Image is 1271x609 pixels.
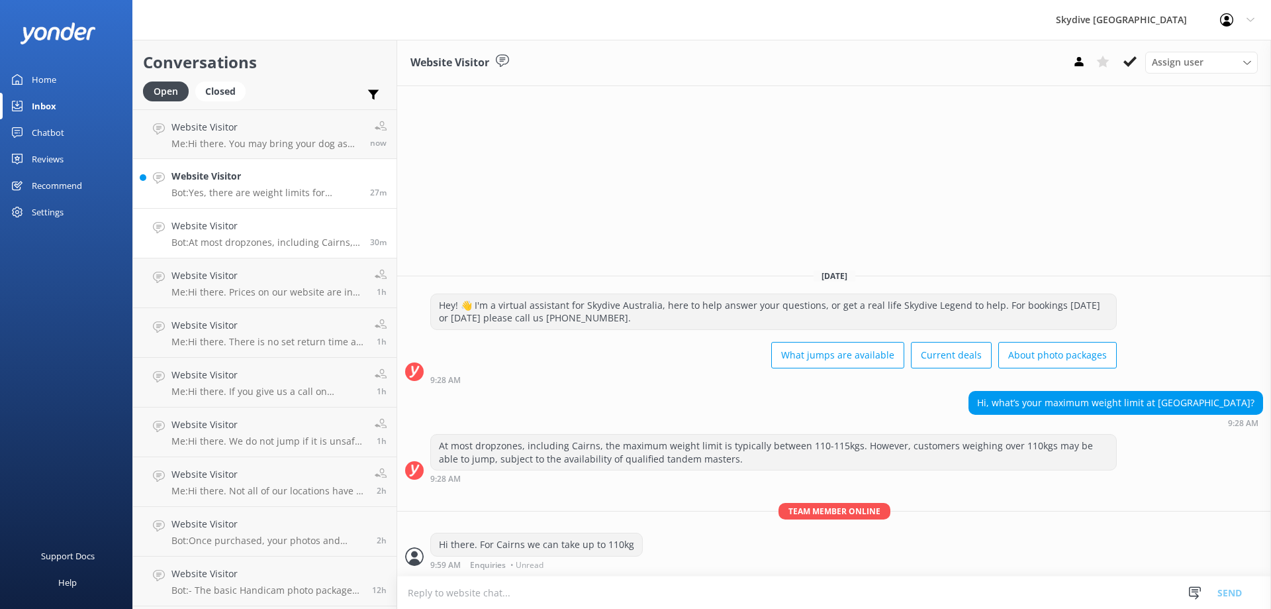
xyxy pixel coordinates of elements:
[171,535,367,547] p: Bot: Once purchased, your photos and videos will be emailed straight to your inbox within 24 hour...
[133,258,397,308] a: Website VisitorMe:Hi there. Prices on our website are in AUD1h
[171,187,360,199] p: Bot: Yes, there are weight limits for skydiving. If a customer weighs over 94kgs, the Reservation...
[771,342,904,368] button: What jumps are available
[377,435,387,447] span: Sep 09 2025 08:08am (UTC +10:00) Australia/Brisbane
[171,219,360,233] h4: Website Visitor
[20,23,96,44] img: yonder-white-logo.png
[143,82,189,101] div: Open
[58,569,77,596] div: Help
[195,82,246,101] div: Closed
[171,517,367,531] h4: Website Visitor
[171,169,360,184] h4: Website Visitor
[778,503,890,520] span: Team member online
[377,336,387,347] span: Sep 09 2025 08:11am (UTC +10:00) Australia/Brisbane
[133,109,397,159] a: Website VisitorMe:Hi there. You may bring your dog as long as you have someone to mind it whilst ...
[171,435,365,447] p: Me: Hi there. We do not jump if it is unsafe to do so - low cloud cover, strong winds or heavy ra...
[430,560,643,569] div: Sep 09 2025 09:59am (UTC +10:00) Australia/Brisbane
[430,375,1117,384] div: Sep 09 2025 09:28am (UTC +10:00) Australia/Brisbane
[431,435,1116,470] div: At most dropzones, including Cairns, the maximum weight limit is typically between 110-115kgs. Ho...
[171,386,365,398] p: Me: Hi there. If you give us a call on [PHONE_NUMBER] I can get this fixed up for you honoring th...
[32,146,64,172] div: Reviews
[370,187,387,198] span: Sep 09 2025 09:31am (UTC +10:00) Australia/Brisbane
[171,318,365,333] h4: Website Visitor
[171,467,365,482] h4: Website Visitor
[171,237,360,249] p: Bot: At most dropzones, including Cairns, the maximum weight limit is typically between 110-115kg...
[32,199,64,225] div: Settings
[133,507,397,557] a: Website VisitorBot:Once purchased, your photos and videos will be emailed straight to your inbox ...
[911,342,992,368] button: Current deals
[377,485,387,496] span: Sep 09 2025 07:55am (UTC +10:00) Australia/Brisbane
[1145,52,1258,73] div: Assign User
[41,543,95,569] div: Support Docs
[377,286,387,298] span: Sep 09 2025 08:14am (UTC +10:00) Australia/Brisbane
[133,457,397,507] a: Website VisitorMe:Hi there. Not all of our locations have a [DEMOGRAPHIC_DATA] instructor. Which ...
[143,83,195,98] a: Open
[32,66,56,93] div: Home
[171,336,365,348] p: Me: Hi there. There is no set return time as it depends how many passengers are on the bus jumpin...
[814,270,855,282] span: [DATE]
[133,358,397,408] a: Website VisitorMe:Hi there. If you give us a call on [PHONE_NUMBER] I can get this fixed up for y...
[370,137,387,148] span: Sep 09 2025 09:58am (UTC +10:00) Australia/Brisbane
[370,237,387,248] span: Sep 09 2025 09:28am (UTC +10:00) Australia/Brisbane
[32,119,64,146] div: Chatbot
[133,557,397,606] a: Website VisitorBot:- The basic Handicam photo package costs $129 per person and includes photos o...
[431,294,1116,329] div: Hey! 👋 I'm a virtual assistant for Skydive Australia, here to help answer your questions, or get ...
[430,474,1117,483] div: Sep 09 2025 09:28am (UTC +10:00) Australia/Brisbane
[410,54,489,72] h3: Website Visitor
[133,308,397,358] a: Website VisitorMe:Hi there. There is no set return time as it depends how many passengers are on ...
[510,561,543,569] span: • Unread
[171,268,365,283] h4: Website Visitor
[377,386,387,397] span: Sep 09 2025 08:10am (UTC +10:00) Australia/Brisbane
[171,567,362,581] h4: Website Visitor
[377,535,387,546] span: Sep 09 2025 07:44am (UTC +10:00) Australia/Brisbane
[32,172,82,199] div: Recommend
[171,485,365,497] p: Me: Hi there. Not all of our locations have a [DEMOGRAPHIC_DATA] instructor. Which location are y...
[430,475,461,483] strong: 9:28 AM
[171,120,360,135] h4: Website Visitor
[171,368,365,382] h4: Website Visitor
[171,584,362,596] p: Bot: - The basic Handicam photo package costs $129 per person and includes photos of your entire ...
[195,83,252,98] a: Closed
[143,50,387,75] h2: Conversations
[998,342,1117,368] button: About photo packages
[968,418,1263,427] div: Sep 09 2025 09:28am (UTC +10:00) Australia/Brisbane
[431,533,642,556] div: Hi there. For Cairns we can take up to 110kg
[372,584,387,596] span: Sep 08 2025 09:08pm (UTC +10:00) Australia/Brisbane
[1228,419,1258,427] strong: 9:28 AM
[133,209,397,258] a: Website VisitorBot:At most dropzones, including Cairns, the maximum weight limit is typically bet...
[171,138,360,150] p: Me: Hi there. You may bring your dog as long as you have someone to mind it whilst you skydive :)
[430,561,461,569] strong: 9:59 AM
[133,408,397,457] a: Website VisitorMe:Hi there. We do not jump if it is unsafe to do so - low cloud cover, strong win...
[969,392,1262,414] div: Hi, what’s your maximum weight limit at [GEOGRAPHIC_DATA]?
[171,417,365,432] h4: Website Visitor
[32,93,56,119] div: Inbox
[470,561,506,569] span: Enquiries
[171,286,365,298] p: Me: Hi there. Prices on our website are in AUD
[1152,55,1203,70] span: Assign user
[133,159,397,209] a: Website VisitorBot:Yes, there are weight limits for skydiving. If a customer weighs over 94kgs, t...
[430,376,461,384] strong: 9:28 AM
